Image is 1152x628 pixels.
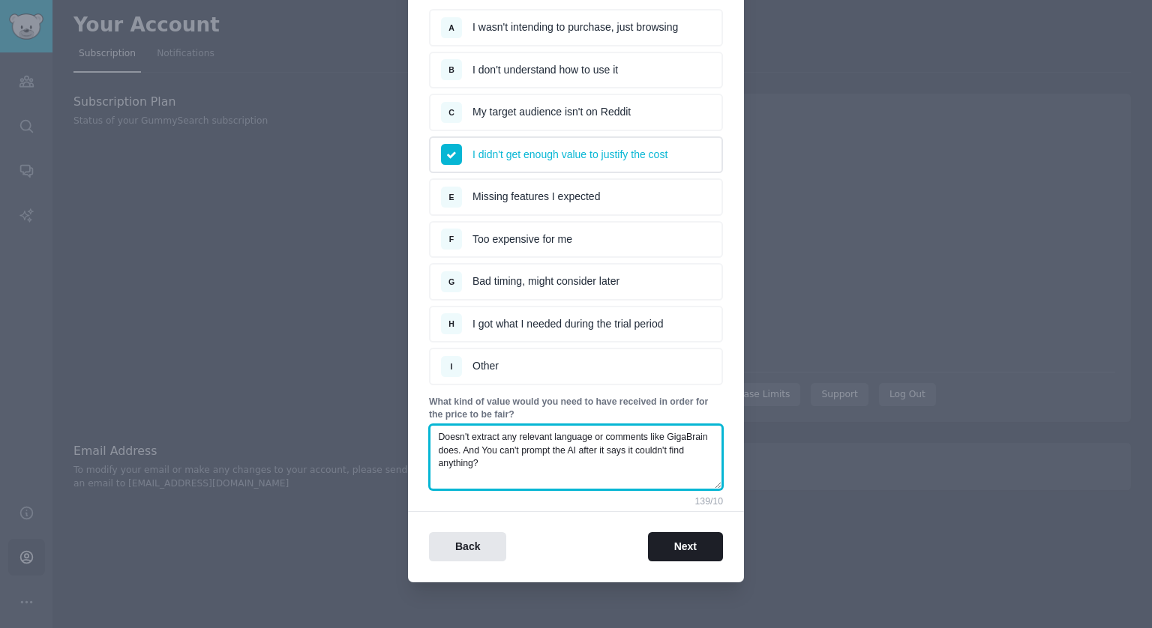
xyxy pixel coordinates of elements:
[448,319,454,328] span: H
[448,65,454,74] span: B
[712,496,723,507] span: 10
[448,277,454,286] span: G
[429,532,506,561] button: Back
[429,396,723,422] p: What kind of value would you need to have received in order for the price to be fair?
[449,235,454,244] span: F
[451,362,453,371] span: I
[448,193,454,202] span: E
[448,108,454,117] span: C
[648,532,723,561] button: Next
[448,23,454,32] span: A
[695,496,710,507] span: 139
[695,495,724,509] p: /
